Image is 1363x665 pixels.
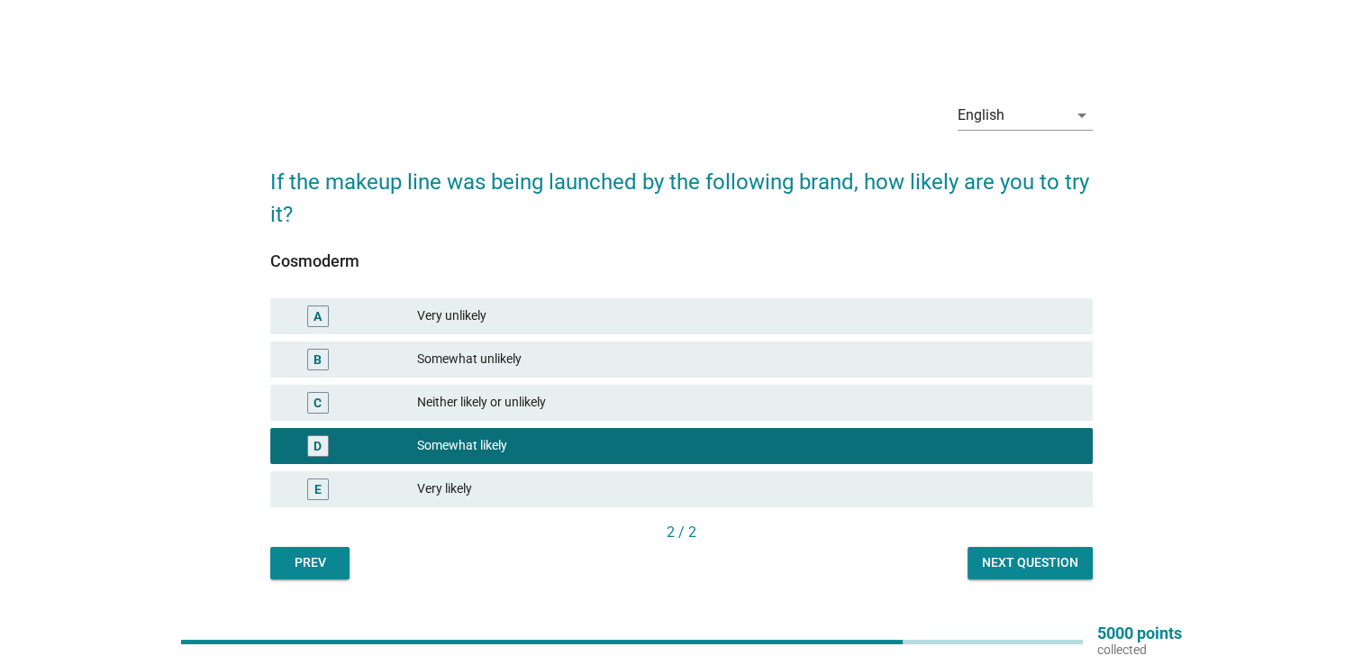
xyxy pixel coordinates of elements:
h2: If the makeup line was being launched by the following brand, how likely are you to try it? [270,148,1093,231]
div: B [313,350,322,369]
button: Prev [270,547,350,579]
div: Somewhat likely [417,435,1078,457]
i: arrow_drop_down [1071,105,1093,126]
div: Somewhat unlikely [417,349,1078,370]
div: C [313,393,322,412]
button: Next question [968,547,1093,579]
div: Cosmoderm [270,249,1093,273]
p: collected [1097,642,1182,658]
div: English [958,107,1004,123]
p: 5000 points [1097,625,1182,642]
div: Prev [285,553,335,572]
div: Very unlikely [417,305,1078,327]
div: D [313,436,322,455]
div: E [314,479,322,498]
div: Next question [982,553,1078,572]
div: Very likely [417,478,1078,500]
div: 2 / 2 [270,522,1093,543]
div: Neither likely or unlikely [417,392,1078,414]
div: A [313,306,322,325]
